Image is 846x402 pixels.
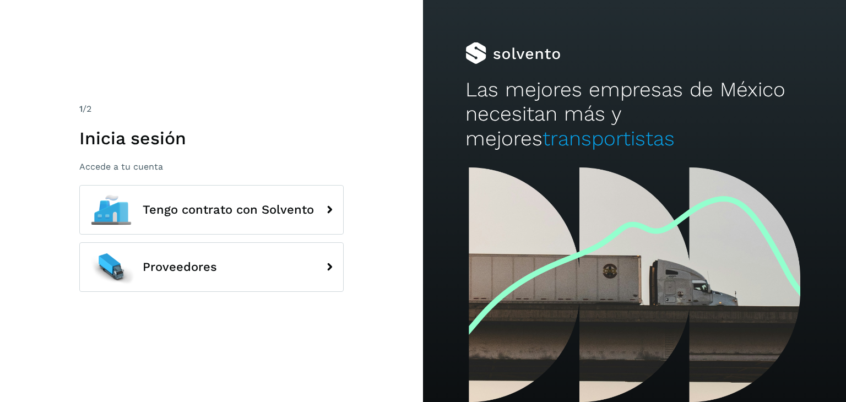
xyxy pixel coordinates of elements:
button: Proveedores [79,242,344,292]
div: /2 [79,102,344,116]
h2: Las mejores empresas de México necesitan más y mejores [465,78,804,151]
span: 1 [79,104,83,114]
span: Tengo contrato con Solvento [143,203,314,216]
p: Accede a tu cuenta [79,161,344,172]
span: Proveedores [143,260,217,274]
h1: Inicia sesión [79,128,344,149]
button: Tengo contrato con Solvento [79,185,344,235]
span: transportistas [543,127,675,150]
